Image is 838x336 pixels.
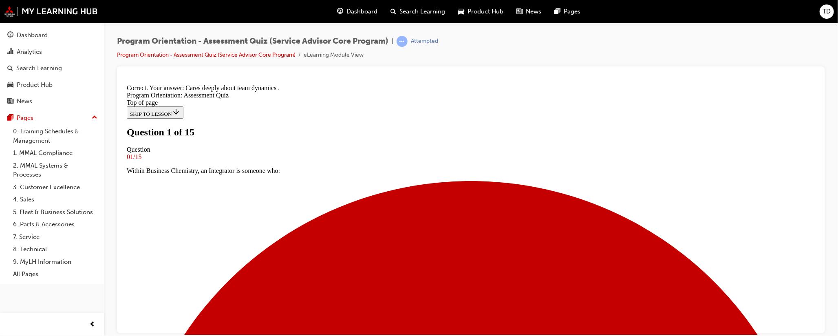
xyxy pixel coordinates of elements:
a: 6. Parts & Accessories [10,218,101,231]
a: 5. Fleet & Business Solutions [10,206,101,219]
span: TD [823,7,831,16]
button: Pages [3,111,101,126]
span: News [526,7,541,16]
a: 4. Sales [10,193,101,206]
p: Within Business Chemistry, an Integrator is someone who: [3,86,692,93]
a: All Pages [10,268,101,281]
a: search-iconSearch Learning [384,3,452,20]
a: car-iconProduct Hub [452,3,510,20]
button: SKIP TO LESSON [3,25,60,38]
span: learningRecordVerb_ATTEMPT-icon [397,36,408,47]
div: Top of page [3,18,692,25]
a: News [3,94,101,109]
span: | [392,37,393,46]
a: 7. Service [10,231,101,243]
span: Search Learning [399,7,445,16]
span: chart-icon [7,49,13,56]
div: Question [3,65,692,72]
button: TD [820,4,834,19]
button: DashboardAnalyticsSearch LearningProduct HubNews [3,26,101,111]
span: Dashboard [346,7,377,16]
a: 8. Technical [10,243,101,256]
span: prev-icon [90,320,96,330]
div: Dashboard [17,31,48,40]
div: Analytics [17,47,42,57]
span: Pages [564,7,580,16]
span: news-icon [7,98,13,105]
a: Analytics [3,44,101,60]
div: Product Hub [17,80,53,90]
div: Correct. Your answer: Cares deeply about team dynamics . [3,3,692,11]
div: Pages [17,113,33,123]
a: Dashboard [3,28,101,43]
a: pages-iconPages [548,3,587,20]
div: News [17,97,32,106]
span: Product Hub [468,7,503,16]
div: Attempted [411,38,438,45]
li: eLearning Module View [304,51,364,60]
a: news-iconNews [510,3,548,20]
a: guage-iconDashboard [331,3,384,20]
a: Search Learning [3,61,101,76]
span: car-icon [458,7,464,17]
div: 01/15 [3,72,692,80]
a: 2. MMAL Systems & Processes [10,159,101,181]
a: Program Orientation - Assessment Quiz (Service Advisor Core Program) [117,51,296,58]
span: guage-icon [7,32,13,39]
span: up-icon [92,113,97,123]
span: search-icon [7,65,13,72]
a: 9. MyLH Information [10,256,101,268]
span: search-icon [390,7,396,17]
a: 3. Customer Excellence [10,181,101,194]
a: 0. Training Schedules & Management [10,125,101,147]
a: Product Hub [3,77,101,93]
span: guage-icon [337,7,343,17]
span: Program Orientation - Assessment Quiz (Service Advisor Core Program) [117,37,388,46]
span: car-icon [7,82,13,89]
span: pages-icon [7,115,13,122]
span: SKIP TO LESSON [7,30,57,36]
div: Program Orientation: Assessment Quiz [3,11,692,18]
div: Search Learning [16,64,62,73]
h1: Question 1 of 15 [3,46,692,57]
span: news-icon [516,7,523,17]
img: mmal [4,6,98,17]
span: pages-icon [554,7,560,17]
a: 1. MMAL Compliance [10,147,101,159]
